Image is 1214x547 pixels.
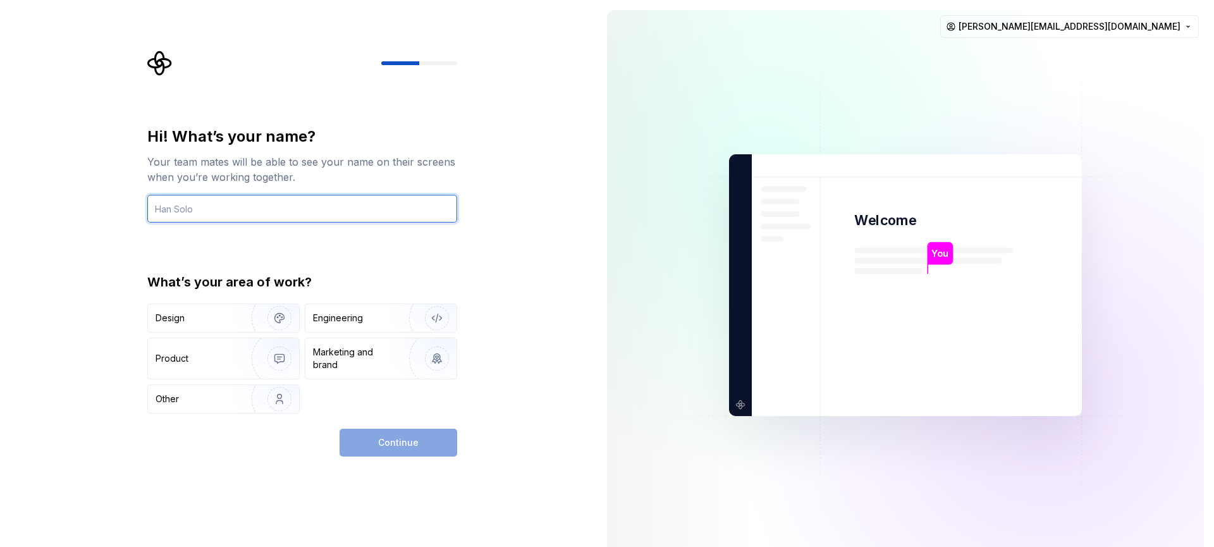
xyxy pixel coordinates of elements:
[147,154,457,185] div: Your team mates will be able to see your name on their screens when you’re working together.
[147,273,457,291] div: What’s your area of work?
[313,346,398,371] div: Marketing and brand
[147,195,457,223] input: Han Solo
[313,312,363,324] div: Engineering
[147,126,457,147] div: Hi! What’s your name?
[156,352,188,365] div: Product
[147,51,173,76] svg: Supernova Logo
[156,312,185,324] div: Design
[931,247,948,261] p: You
[156,393,179,405] div: Other
[959,20,1180,33] span: [PERSON_NAME][EMAIL_ADDRESS][DOMAIN_NAME]
[940,15,1199,38] button: [PERSON_NAME][EMAIL_ADDRESS][DOMAIN_NAME]
[854,211,916,230] p: Welcome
